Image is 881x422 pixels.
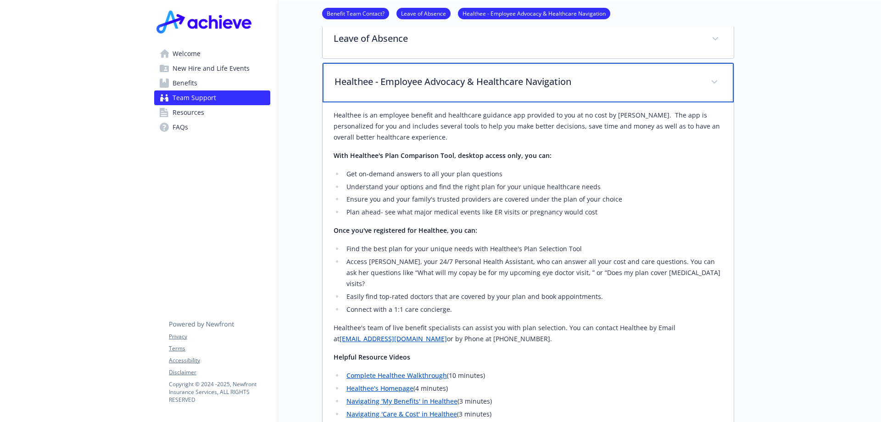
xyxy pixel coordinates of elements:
[154,120,270,135] a: FAQs
[346,410,457,418] a: Navigating 'Care & Cost' in Healthee
[344,169,723,180] li: Get on-demand answers to all your plan questions
[344,181,723,192] li: Understand your options and find the right plan for your unique healthcare needs
[344,194,723,205] li: Ensure you and your family's trusted providers are covered under the plan of your choice
[346,384,413,393] a: Healthee's Homepage
[154,46,270,61] a: Welcome
[334,110,723,143] p: Healthee is an employee benefit and healthcare guidance app provided to you at no cost by [PERSON...
[173,46,201,61] span: Welcome
[344,207,723,218] li: Plan ahead- see what major medical events like ER visits or pregnancy would cost
[344,304,723,315] li: Connect with a 1:1 care concierge.
[458,9,610,17] a: Healthee - Employee Advocacy & Healthcare Navigation
[154,90,270,105] a: Team Support
[173,76,197,90] span: Benefits
[344,383,723,394] li: (4 minutes)
[173,105,204,120] span: Resources
[344,243,723,254] li: Find the best plan for your unique needs with Healthee's Plan Selection Tool
[323,63,734,102] div: Healthee - Employee Advocacy & Healthcare Navigation
[334,32,701,45] p: Leave of Absence
[169,332,270,341] a: Privacy
[173,120,188,135] span: FAQs
[334,226,477,235] strong: Once you've registered for Healthee, you can:
[323,21,734,58] div: Leave of Absence
[334,353,410,361] strong: Helpful Resource Videos
[169,344,270,353] a: Terms
[346,397,457,405] a: Navigating 'My Benefits' in Healthee
[344,291,723,302] li: Easily find top-rated doctors that are covered by your plan and book appointments.
[344,409,723,420] li: (3 minutes)
[154,105,270,120] a: Resources
[344,396,723,407] li: (3 minutes)
[334,151,552,160] strong: With Healthee's Plan Comparison Tool, desktop access only, you can:
[173,61,250,76] span: New Hire and Life Events
[169,356,270,365] a: Accessibility
[396,9,451,17] a: Leave of Absence
[169,380,270,404] p: Copyright © 2024 - 2025 , Newfront Insurance Services, ALL RIGHTS RESERVED
[344,256,723,289] li: Access [PERSON_NAME], your 24/7 Personal Health Assistant, who can answer all your cost and care ...
[346,371,447,380] a: Complete Healthee Walkthrough
[173,90,216,105] span: Team Support
[154,76,270,90] a: Benefits
[169,368,270,377] a: Disclaimer
[344,370,723,381] li: (10 minutes)
[335,75,700,89] p: Healthee - Employee Advocacy & Healthcare Navigation
[322,9,389,17] a: Benefit Team Contact?
[334,322,723,344] p: Healthee's team of live benefit specialists can assist you with plan selection. You can contact H...
[154,61,270,76] a: New Hire and Life Events
[340,334,447,343] a: [EMAIL_ADDRESS][DOMAIN_NAME]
